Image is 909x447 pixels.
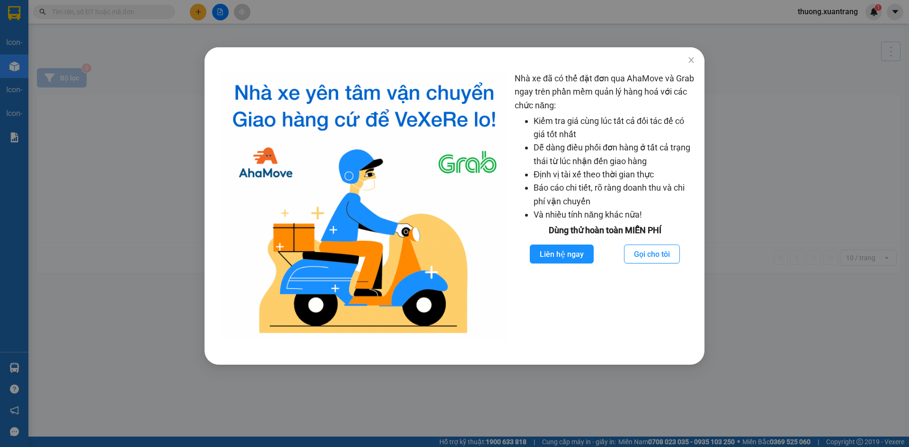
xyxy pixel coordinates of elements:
[534,114,695,141] li: Kiểm tra giá cùng lúc tất cả đối tác để có giá tốt nhất
[687,56,695,64] span: close
[540,248,584,260] span: Liên hệ ngay
[530,245,594,263] button: Liên hệ ngay
[624,245,680,263] button: Gọi cho tôi
[515,72,695,341] div: Nhà xe đã có thể đặt đơn qua AhaMove và Grab ngay trên phần mềm quản lý hàng hoá với các chức năng:
[634,248,670,260] span: Gọi cho tôi
[534,181,695,208] li: Báo cáo chi tiết, rõ ràng doanh thu và chi phí vận chuyển
[222,72,507,341] img: logo
[515,224,695,237] div: Dùng thử hoàn toàn MIỄN PHÍ
[534,168,695,181] li: Định vị tài xế theo thời gian thực
[534,208,695,221] li: Và nhiều tính năng khác nữa!
[534,141,695,168] li: Dễ dàng điều phối đơn hàng ở tất cả trạng thái từ lúc nhận đến giao hàng
[678,47,704,74] button: Close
